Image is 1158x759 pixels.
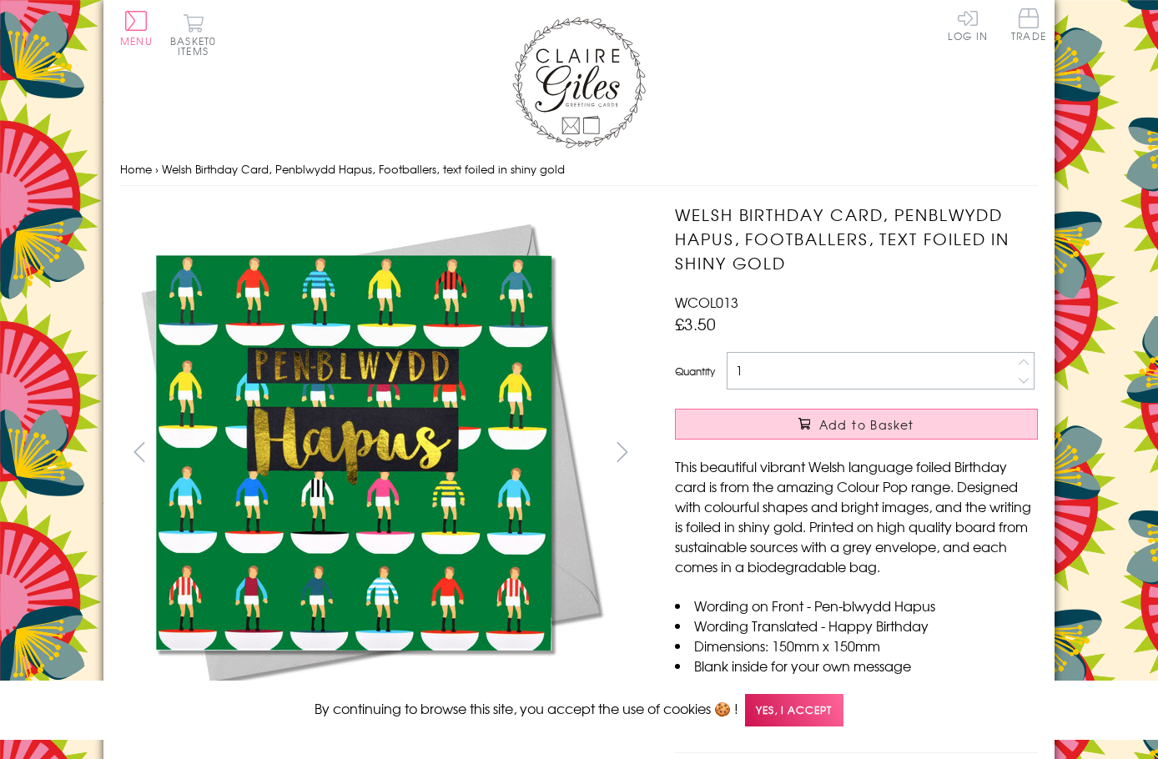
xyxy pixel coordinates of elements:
[642,203,1142,703] img: Welsh Birthday Card, Penblwydd Hapus, Footballers, text foiled in shiny gold
[1011,8,1046,41] span: Trade
[178,33,216,58] span: 0 items
[675,616,1038,636] li: Wording Translated - Happy Birthday
[604,433,642,470] button: next
[675,312,716,335] span: £3.50
[170,13,216,56] button: Basket0 items
[675,596,1038,616] li: Wording on Front - Pen-blwydd Hapus
[675,456,1038,576] p: This beautiful vibrant Welsh language foiled Birthday card is from the amazing Colour Pop range. ...
[675,364,715,379] label: Quantity
[1011,8,1046,44] a: Trade
[675,636,1038,656] li: Dimensions: 150mm x 150mm
[155,161,159,177] span: ›
[745,694,843,726] span: Yes, I accept
[162,161,565,177] span: Welsh Birthday Card, Penblwydd Hapus, Footballers, text foiled in shiny gold
[675,409,1038,440] button: Add to Basket
[120,153,1038,187] nav: breadcrumbs
[120,433,158,470] button: prev
[120,161,152,177] a: Home
[120,33,153,48] span: Menu
[675,676,1038,696] li: Printed in the U.K with beautiful Gold Foiled text
[819,416,914,433] span: Add to Basket
[120,203,621,703] img: Welsh Birthday Card, Penblwydd Hapus, Footballers, text foiled in shiny gold
[675,656,1038,676] li: Blank inside for your own message
[675,292,738,312] span: WCOL013
[948,8,988,41] a: Log In
[120,11,153,46] button: Menu
[675,203,1038,274] h1: Welsh Birthday Card, Penblwydd Hapus, Footballers, text foiled in shiny gold
[512,17,646,148] img: Claire Giles Greetings Cards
